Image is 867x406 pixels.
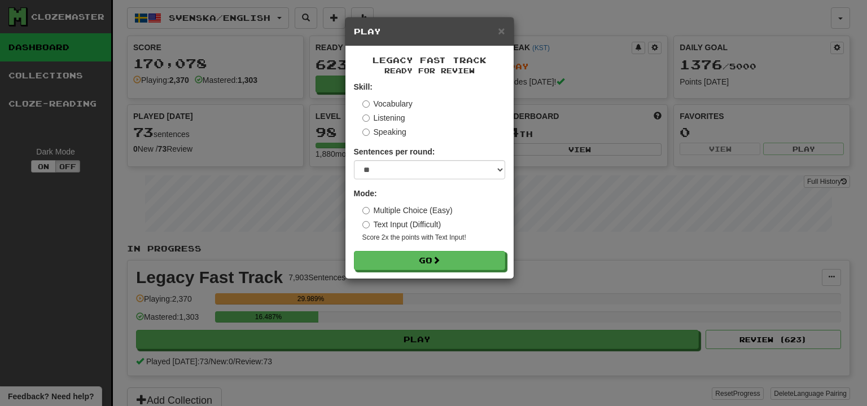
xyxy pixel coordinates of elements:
[362,207,370,214] input: Multiple Choice (Easy)
[373,55,487,65] span: Legacy Fast Track
[354,82,373,91] strong: Skill:
[362,126,406,138] label: Speaking
[362,221,370,228] input: Text Input (Difficult)
[354,189,377,198] strong: Mode:
[362,233,505,242] small: Score 2x the points with Text Input !
[498,25,505,37] button: Close
[354,146,435,157] label: Sentences per round:
[362,219,441,230] label: Text Input (Difficult)
[362,114,370,122] input: Listening
[362,129,370,136] input: Speaking
[498,24,505,37] span: ×
[362,100,370,108] input: Vocabulary
[362,98,413,109] label: Vocabulary
[354,251,505,270] button: Go
[362,205,453,216] label: Multiple Choice (Easy)
[362,112,405,123] label: Listening
[354,66,505,76] small: Ready for Review
[354,26,505,37] h5: Play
